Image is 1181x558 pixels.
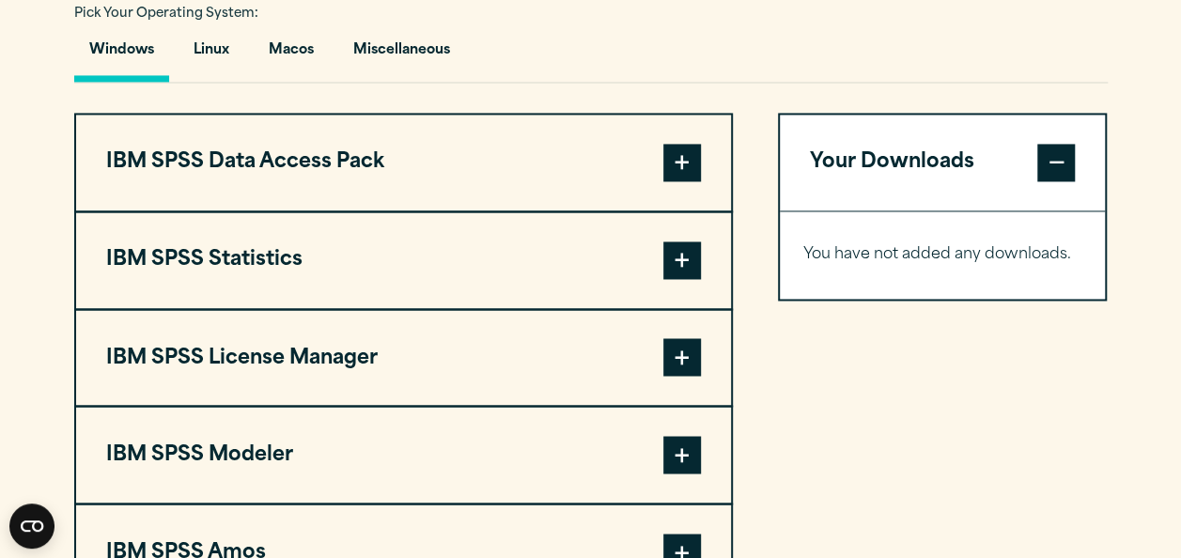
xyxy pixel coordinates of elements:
button: Windows [74,28,169,82]
button: IBM SPSS Modeler [76,407,731,503]
p: You have not added any downloads. [803,241,1082,269]
button: IBM SPSS Data Access Pack [76,115,731,210]
div: Your Downloads [780,210,1106,299]
button: Open CMP widget [9,504,54,549]
button: IBM SPSS Statistics [76,212,731,308]
button: IBM SPSS License Manager [76,310,731,406]
button: Your Downloads [780,115,1106,210]
button: Miscellaneous [338,28,465,82]
button: Macos [254,28,329,82]
span: Pick Your Operating System: [74,8,258,20]
button: Linux [179,28,244,82]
